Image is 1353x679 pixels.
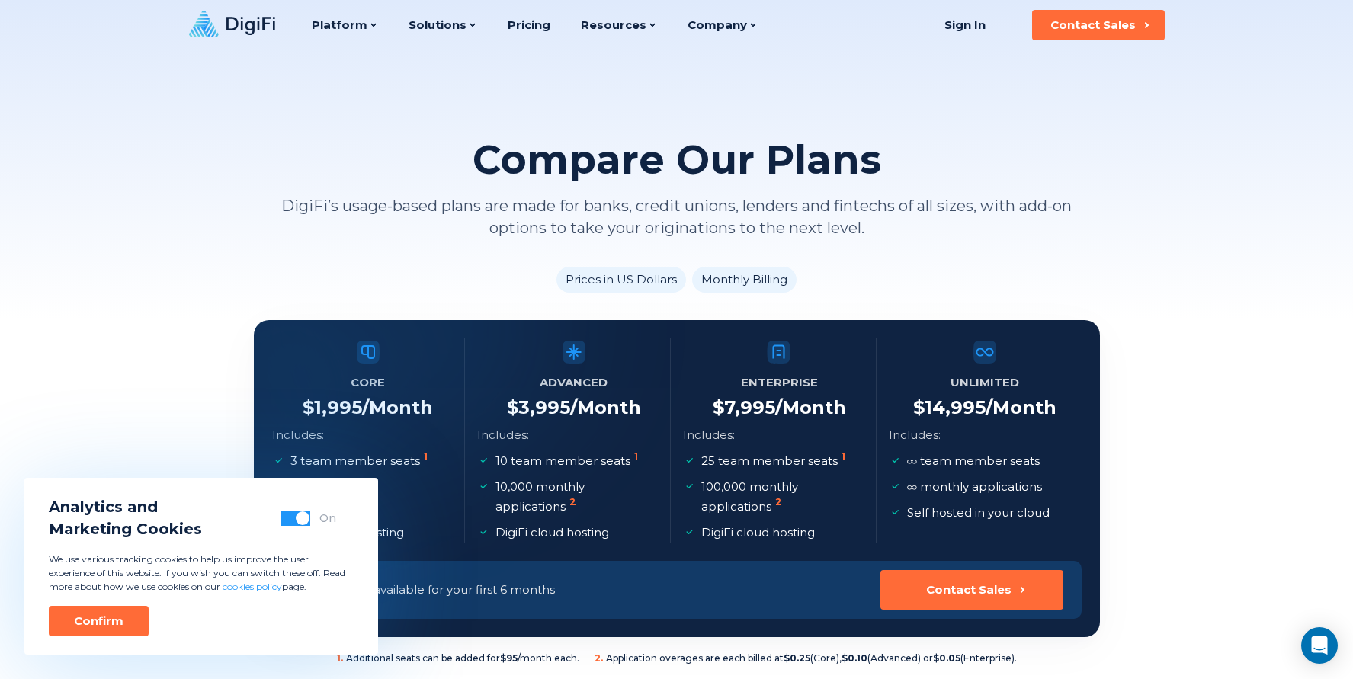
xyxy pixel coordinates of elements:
[683,425,735,445] p: Includes:
[319,511,336,526] div: On
[907,503,1050,523] p: Self hosted in your cloud
[495,477,655,517] p: 10,000 monthly applications
[889,425,941,445] p: Includes:
[569,496,576,508] sup: 2
[424,450,428,462] sup: 1
[223,581,282,592] a: cookies policy
[495,451,641,471] p: 10 team member seats
[507,396,641,419] h4: $ 3,995
[1050,18,1136,33] div: Contact Sales
[634,450,638,462] sup: 1
[49,518,202,540] span: Marketing Cookies
[337,652,579,665] span: Additional seats can be added for /month each.
[933,652,960,664] b: $0.05
[49,606,149,636] button: Confirm
[570,396,641,418] span: /Month
[49,552,354,594] p: We use various tracking cookies to help us improve the user experience of this website. If you wi...
[926,10,1005,40] a: Sign In
[907,477,1042,497] p: monthly applications
[926,582,1012,597] div: Contact Sales
[741,372,818,393] h5: Enterprise
[556,267,686,293] li: Prices in US Dollars
[337,652,343,664] sup: 1 .
[692,267,797,293] li: Monthly Billing
[701,477,861,517] p: 100,000 monthly applications
[951,372,1019,393] h5: Unlimited
[49,496,202,518] span: Analytics and
[540,372,608,393] h5: Advanced
[842,450,845,462] sup: 1
[254,195,1100,239] p: DigiFi’s usage-based plans are made for banks, credit unions, lenders and fintechs of all sizes, ...
[473,137,881,183] h2: Compare Our Plans
[290,580,555,600] p: available for your first 6 months
[495,523,609,543] p: DigiFi cloud hosting
[775,396,846,418] span: /Month
[775,496,782,508] sup: 2
[701,523,815,543] p: DigiFi cloud hosting
[913,396,1056,419] h4: $ 14,995
[1301,627,1338,664] div: Open Intercom Messenger
[986,396,1056,418] span: /Month
[907,451,1040,471] p: team member seats
[74,613,123,629] div: Confirm
[880,570,1063,610] button: Contact Sales
[713,396,846,419] h4: $ 7,995
[701,451,848,471] p: 25 team member seats
[595,652,1017,665] span: Application overages are each billed at (Core), (Advanced) or (Enterprise).
[784,652,810,664] b: $0.25
[500,652,518,664] b: $95
[842,652,867,664] b: $0.10
[1032,10,1165,40] button: Contact Sales
[595,652,603,664] sup: 2 .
